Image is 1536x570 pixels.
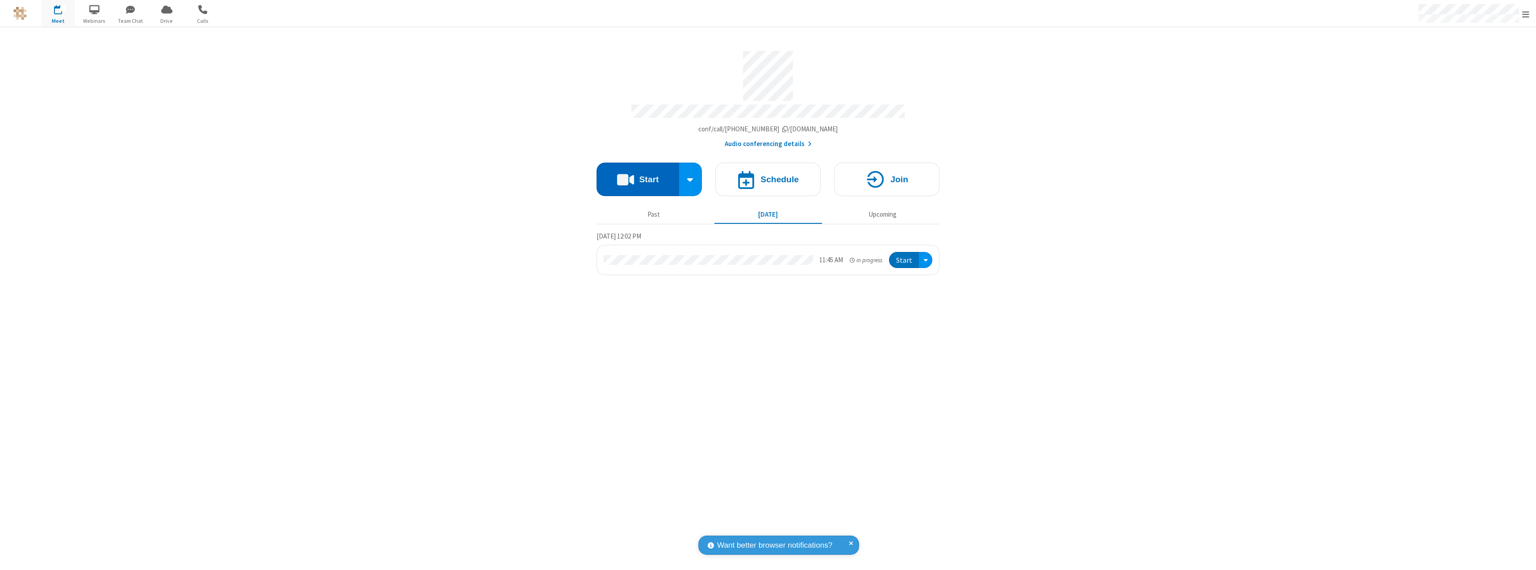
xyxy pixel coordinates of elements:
span: [DATE] 12:02 PM [597,232,641,240]
button: Start [889,252,919,268]
div: Open menu [919,252,932,268]
span: Meet [42,17,75,25]
span: Drive [150,17,184,25]
span: Webinars [78,17,111,25]
button: Join [834,163,939,196]
span: Team Chat [114,17,147,25]
section: Account details [597,44,939,149]
button: Start [597,163,679,196]
img: QA Selenium DO NOT DELETE OR CHANGE [13,7,27,20]
button: Copy my meeting room linkCopy my meeting room link [698,124,838,134]
h4: Schedule [760,175,799,184]
section: Today's Meetings [597,231,939,276]
em: in progress [850,256,882,264]
button: Audio conferencing details [725,139,812,149]
div: 1 [60,5,66,12]
span: Calls [186,17,220,25]
button: [DATE] [714,206,822,223]
h4: Start [639,175,659,184]
button: Schedule [715,163,821,196]
iframe: Chat [1514,547,1529,564]
button: Past [600,206,708,223]
div: Start conference options [679,163,702,196]
span: Want better browser notifications? [717,540,832,551]
span: Copy my meeting room link [698,125,838,133]
button: Upcoming [829,206,936,223]
div: 11:45 AM [819,255,843,265]
h4: Join [890,175,908,184]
